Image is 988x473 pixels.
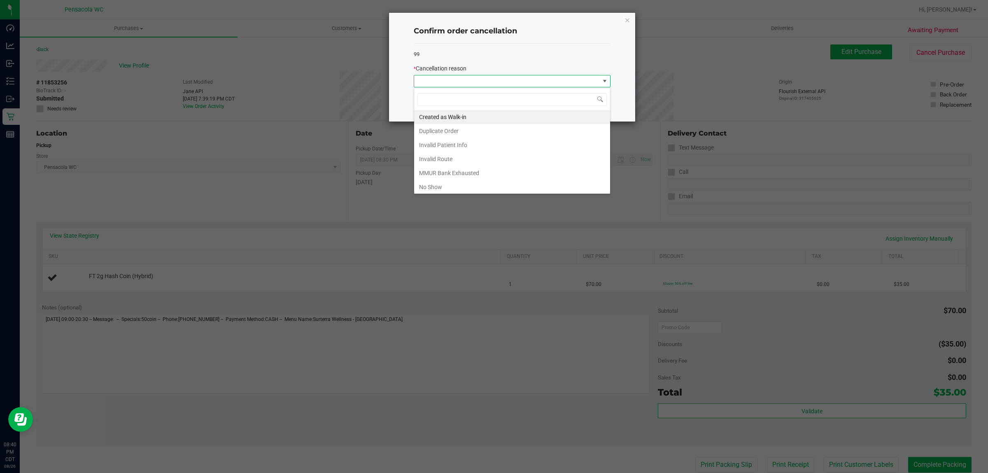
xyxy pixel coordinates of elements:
span: Cancellation reason [416,65,466,72]
li: Invalid Route [414,152,610,166]
span: 99 [414,51,419,57]
li: Created as Walk-in [414,110,610,124]
li: Duplicate Order [414,124,610,138]
button: Close [624,15,630,25]
li: Invalid Patient Info [414,138,610,152]
iframe: Resource center [8,407,33,432]
h4: Confirm order cancellation [414,26,611,37]
li: No Show [414,180,610,194]
li: MMUR Bank Exhausted [414,166,610,180]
